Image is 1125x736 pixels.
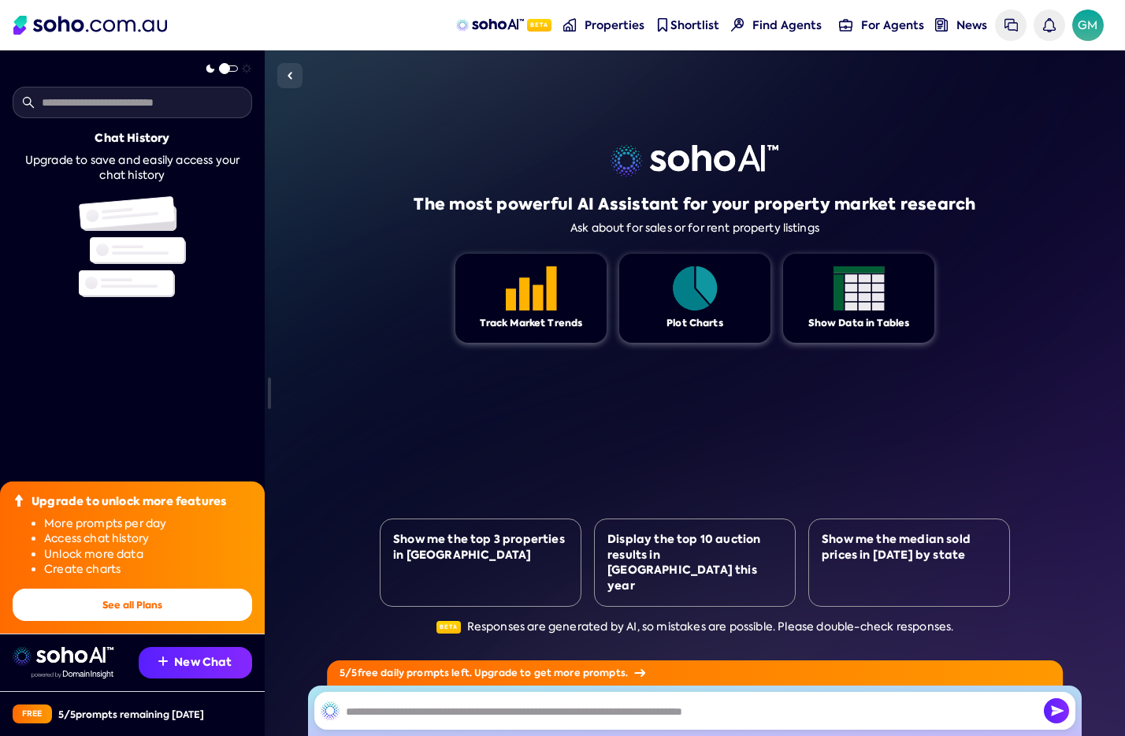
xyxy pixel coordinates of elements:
[44,531,252,547] li: Access chat history
[607,532,782,593] div: Display the top 10 auction results in [GEOGRAPHIC_DATA] this year
[1042,18,1056,32] img: bell icon
[321,701,340,720] img: SohoAI logo black
[670,17,719,33] span: Shortlist
[13,494,25,507] img: Upgrade icon
[436,621,461,634] span: Beta
[839,18,852,32] img: for-agents-nav icon
[79,196,186,297] img: Chat history illustration
[1072,9,1104,41] a: Avatar of Glenn McIntosh
[585,17,644,33] span: Properties
[822,532,997,563] div: Show me the median sold prices in [DATE] by state
[158,656,168,666] img: Recommendation icon
[13,704,52,723] div: Free
[280,66,299,85] img: Sidebar toggle icon
[731,18,744,32] img: Find agents icon
[563,18,577,32] img: properties-nav icon
[13,16,167,35] img: Soho Logo
[808,317,910,330] div: Show Data in Tables
[32,671,113,678] img: Data provided by Domain Insight
[58,708,204,721] div: 5 / 5 prompts remaining [DATE]
[456,19,523,32] img: sohoAI logo
[44,562,252,578] li: Create charts
[861,17,924,33] span: For Agents
[44,547,252,563] li: Unlock more data
[655,18,669,32] img: shortlist-nav icon
[506,266,557,310] img: Feature 1 icon
[935,18,949,32] img: news-nav icon
[327,660,1063,686] div: 5 / 5 free daily prompts left. Upgrade to get more prompts.
[32,494,226,510] div: Upgrade to unlock more features
[670,266,721,310] img: Feature 1 icon
[570,221,819,235] div: Ask about for sales or for rent property listings
[13,647,113,666] img: sohoai logo
[393,532,568,563] div: Show me the top 3 properties in [GEOGRAPHIC_DATA]
[834,266,885,310] img: Feature 1 icon
[139,647,252,678] button: New Chat
[611,145,778,177] img: sohoai logo
[480,317,583,330] div: Track Market Trends
[95,131,169,147] div: Chat History
[527,19,551,32] span: Beta
[666,317,723,330] div: Plot Charts
[13,589,252,621] button: See all Plans
[1044,698,1069,723] button: Send
[1004,18,1018,32] img: messages icon
[995,9,1027,41] a: Messages
[956,17,987,33] span: News
[44,516,252,532] li: More prompts per day
[1072,9,1104,41] span: GM
[634,669,645,677] img: Arrow icon
[414,193,975,215] h1: The most powerful AI Assistant for your property market research
[1044,698,1069,723] img: Send icon
[752,17,822,33] span: Find Agents
[1034,9,1065,41] a: Notifications
[436,619,954,635] div: Responses are generated by AI, so mistakes are possible. Please double-check responses.
[13,153,252,184] div: Upgrade to save and easily access your chat history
